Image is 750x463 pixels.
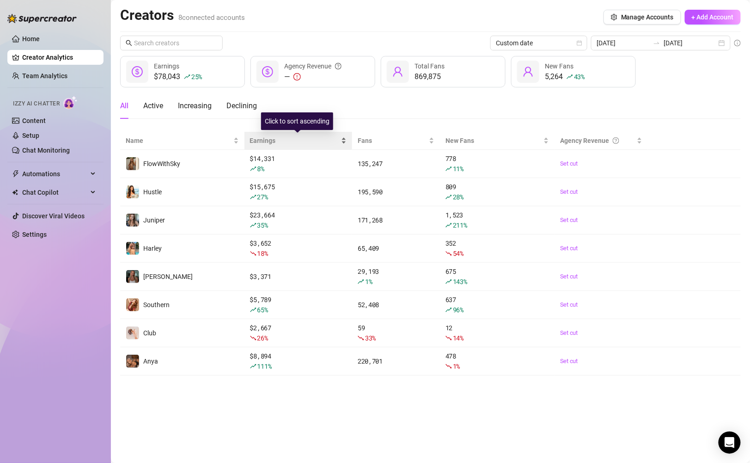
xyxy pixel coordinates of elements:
div: $ 5,789 [250,295,347,315]
a: Team Analytics [22,72,67,80]
div: 220,701 [358,356,434,366]
a: Discover Viral Videos [22,212,85,220]
div: $ 23,664 [250,210,347,230]
div: — [284,71,341,82]
div: $ 3,652 [250,238,347,259]
input: Start date [597,38,649,48]
img: Anya [126,355,139,368]
span: rise [445,166,452,172]
img: logo-BBDzfeDw.svg [7,14,77,23]
span: 27 % [257,192,268,201]
span: 1 % [365,277,372,286]
span: calendar [577,40,582,46]
span: 143 % [453,277,467,286]
a: Settings [22,231,47,238]
img: AI Chatter [63,96,78,109]
span: rise [445,194,452,200]
span: question-circle [613,136,619,146]
span: 35 % [257,221,268,229]
th: Fans [352,132,440,150]
div: 478 [445,351,549,371]
img: Club [126,327,139,340]
span: fall [250,335,256,341]
input: Search creators [134,38,210,48]
span: 8 % [257,164,264,173]
span: dollar-circle [132,66,143,77]
span: Earnings [154,62,179,70]
span: fall [445,363,452,370]
span: rise [250,222,256,228]
img: Southern [126,298,139,311]
div: 29,193 [358,266,434,287]
span: 96 % [453,305,463,314]
span: Chat Copilot [22,185,88,200]
span: 211 % [453,221,467,229]
div: $ 8,894 [250,351,347,371]
span: Juniper [143,216,165,224]
a: Set cut [560,300,642,309]
span: to [653,39,660,47]
span: exclamation-circle [293,73,301,80]
span: 33 % [365,333,376,342]
div: Increasing [178,100,212,111]
span: 1 % [453,362,460,370]
input: End date [664,38,717,48]
img: Hustle [126,185,139,198]
div: $78,043 [154,71,202,82]
div: Open Intercom Messenger [719,432,741,454]
a: Set cut [560,357,642,366]
span: rise [250,166,256,172]
img: Juniper [126,214,139,227]
div: 809 [445,182,549,202]
div: 65,409 [358,243,434,253]
div: 5,264 [545,71,585,82]
div: 59 [358,323,434,343]
div: $ 14,331 [250,154,347,174]
span: rise [567,74,573,80]
span: [PERSON_NAME] [143,273,193,280]
div: $ 3,371 [250,272,347,282]
span: 26 % [257,333,268,342]
a: Content [22,117,46,124]
div: Active [143,100,163,111]
span: fall [358,335,364,341]
span: Automations [22,167,88,181]
span: Total Fans [415,62,445,70]
div: 12 [445,323,549,343]
div: Agency Revenue [284,61,341,71]
span: question-circle [335,61,341,71]
span: 18 % [257,249,268,258]
span: fall [445,250,452,257]
a: Setup [22,132,39,139]
a: Set cut [560,244,642,253]
span: Fans [358,136,427,146]
span: rise [358,278,364,285]
span: 28 % [453,192,463,201]
span: 54 % [453,249,463,258]
div: 195,590 [358,187,434,197]
span: swap-right [653,39,660,47]
span: setting [611,14,617,20]
div: 869,875 [415,71,445,82]
a: Chat Monitoring [22,147,70,154]
th: New Fans [440,132,555,150]
span: Manage Accounts [621,13,674,21]
img: Chat Copilot [12,189,18,196]
button: + Add Account [685,10,741,25]
div: 675 [445,266,549,287]
th: Name [120,132,244,150]
div: 1,523 [445,210,549,230]
span: fall [250,250,256,257]
span: info-circle [734,40,741,46]
span: rise [250,194,256,200]
span: 8 connected accounts [178,13,245,22]
span: Custom date [496,36,582,50]
span: fall [445,335,452,341]
span: rise [445,222,452,228]
span: search [126,40,132,46]
a: Set cut [560,328,642,338]
div: $ 2,667 [250,323,347,343]
span: Harley [143,245,162,252]
span: rise [250,363,256,370]
span: 43 % [574,72,585,81]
